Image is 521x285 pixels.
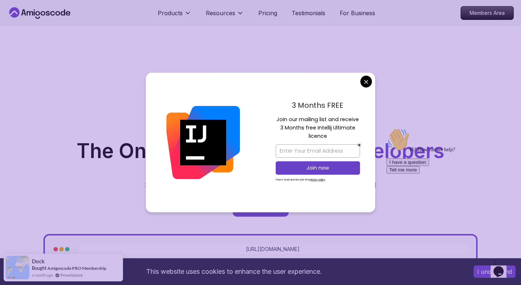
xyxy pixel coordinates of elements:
[258,9,277,17] a: Pricing
[3,41,36,48] button: Tell me more
[5,264,463,280] div: This website uses cookies to enhance the user experience.
[139,170,382,190] p: Get unlimited access to coding , , and . Start your journey or level up your career with Amigosco...
[158,9,191,23] button: Products
[3,3,133,48] div: 👋Hi! How can we help?I have a questionTell me more
[60,272,83,278] a: ProveSource
[461,7,513,20] p: Members Area
[47,265,106,271] a: Amigoscode PRO Membership
[32,265,47,271] span: Bought
[292,9,325,17] a: Testimonials
[461,6,514,20] a: Members Area
[158,9,183,17] p: Products
[3,22,72,27] span: Hi! How can we help?
[13,141,508,161] h1: The One-Stop Platform for
[384,125,514,252] iframe: chat widget
[206,9,235,17] p: Resources
[6,256,29,279] img: provesource social proof notification image
[3,3,26,26] img: :wave:
[340,9,375,17] a: For Business
[474,265,516,278] button: Accept cookies
[32,258,45,264] span: Dock
[246,246,300,253] a: [URL][DOMAIN_NAME]
[491,256,514,278] iframe: chat widget
[32,272,53,278] span: a month ago
[3,33,46,41] button: I have a question
[206,9,244,23] button: Resources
